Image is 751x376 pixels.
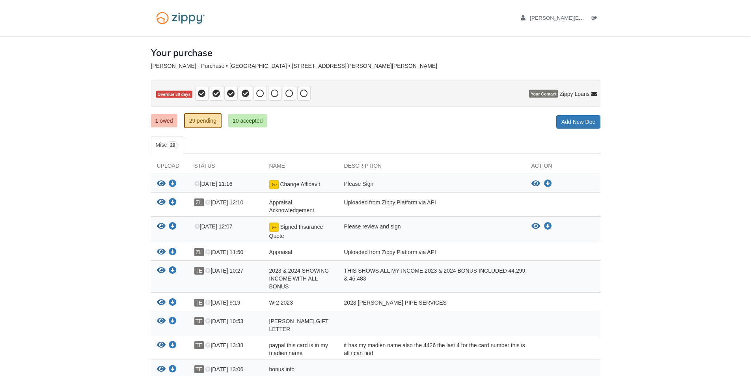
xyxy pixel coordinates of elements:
[169,367,177,373] a: Download bonus info
[169,224,177,230] a: Download Signed Insurance Quote
[338,341,526,357] div: it has my madien name also the 4426 the last 4 for the card number this is all i can find
[544,223,552,230] a: Download Signed Insurance Quote
[194,223,233,230] span: [DATE] 12:07
[556,115,600,129] a: Add New Doc
[269,268,329,290] span: 2023 & 2024 SHOWING INCOME WITH ALL BONUS
[169,318,177,325] a: Download MARLENE GIFT LETTER
[269,366,295,372] span: bonus info
[169,268,177,274] a: Download 2023 & 2024 SHOWING INCOME WITH ALL BONUS
[269,180,279,189] img: Document fully signed
[157,267,166,275] button: View 2023 & 2024 SHOWING INCOME WITH ALL BONUS
[228,114,267,127] a: 10 accepted
[544,181,552,187] a: Download Change Affidavit
[169,342,177,349] a: Download paypal this card is in my madien name
[157,341,166,350] button: View paypal this card is in my madien name
[157,317,166,325] button: View MARLENE GIFT LETTER
[205,268,243,274] span: [DATE] 10:27
[269,318,329,332] span: [PERSON_NAME] GIFT LETTER
[194,267,204,275] span: TE
[157,365,166,374] button: View bonus info
[194,299,204,307] span: TE
[205,249,243,255] span: [DATE] 11:50
[151,48,212,58] h1: Your purchase
[205,342,243,348] span: [DATE] 13:38
[194,365,204,373] span: TE
[151,114,177,127] a: 1 owed
[531,223,540,230] button: View Signed Insurance Quote
[194,181,233,187] span: [DATE] 11:16
[169,249,177,256] a: Download Appraisal
[184,113,222,128] a: 29 pending
[188,162,263,174] div: Status
[156,91,192,98] span: Overdue 38 days
[157,248,166,256] button: View Appraisal
[530,15,708,21] span: tammy.vestal@yahoo.com
[269,249,292,255] span: Appraisal
[151,137,183,154] a: Misc
[205,318,243,324] span: [DATE] 10:53
[592,15,600,23] a: Log out
[269,223,279,232] img: Document fully signed
[263,162,338,174] div: Name
[280,181,320,187] span: Change Affidavit
[194,317,204,325] span: TE
[205,199,243,206] span: [DATE] 12:10
[338,223,526,240] div: Please review and sign
[167,141,178,149] span: 29
[157,223,166,231] button: View Signed Insurance Quote
[521,15,708,23] a: edit profile
[269,199,314,213] span: Appraisal Acknowledgement
[157,198,166,207] button: View Appraisal Acknowledgement
[151,63,600,69] div: [PERSON_NAME] - Purchase • [GEOGRAPHIC_DATA] • [STREET_ADDRESS][PERSON_NAME][PERSON_NAME]
[269,299,293,306] span: W-2 2023
[526,162,600,174] div: Action
[338,180,526,190] div: Please Sign
[269,224,323,239] span: Signed Insurance Quote
[205,366,243,372] span: [DATE] 13:06
[157,180,166,188] button: View Change Affidavit
[157,299,166,307] button: View W-2 2023
[169,181,177,187] a: Download Change Affidavit
[338,198,526,214] div: Uploaded from Zippy Platform via API
[151,8,210,28] img: Logo
[205,299,240,306] span: [DATE] 9:19
[194,248,204,256] span: ZL
[531,180,540,188] button: View Change Affidavit
[529,90,558,98] span: Your Contact
[194,198,204,206] span: ZL
[338,162,526,174] div: Description
[338,267,526,290] div: THIS SHOWS ALL MY INCOME 2023 & 2024 BONUS INCLUDED 44,299 & 46,483
[169,300,177,306] a: Download W-2 2023
[169,200,177,206] a: Download Appraisal Acknowledgement
[194,341,204,349] span: TE
[269,342,328,356] span: paypal this card is in my madien name
[151,162,188,174] div: Upload
[338,299,526,309] div: 2023 [PERSON_NAME] PIPE SERVICES
[338,248,526,258] div: Uploaded from Zippy Platform via API
[559,90,589,98] span: Zippy Loans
